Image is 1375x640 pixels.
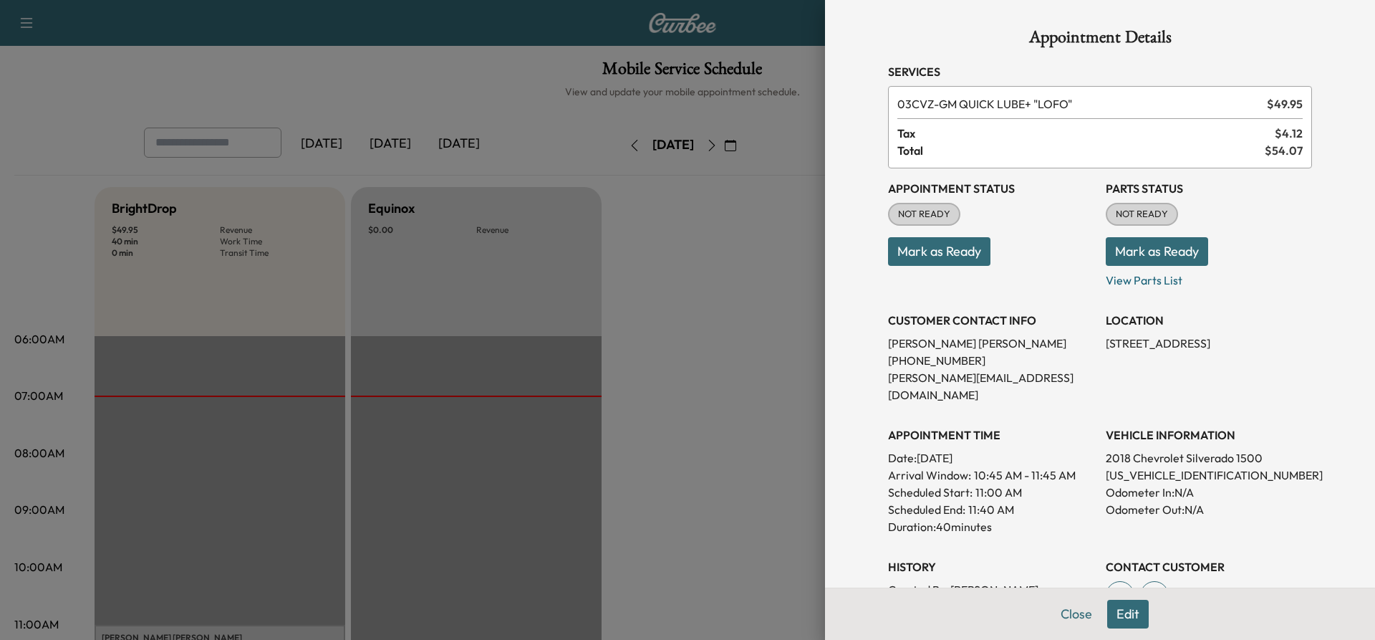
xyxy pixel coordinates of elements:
[888,237,990,266] button: Mark as Ready
[1051,600,1101,629] button: Close
[888,312,1094,329] h3: CUSTOMER CONTACT INFO
[888,558,1094,575] h3: History
[888,180,1094,197] h3: Appointment Status
[888,449,1094,467] p: Date: [DATE]
[1107,600,1149,629] button: Edit
[1107,207,1177,221] span: NOT READY
[888,501,965,518] p: Scheduled End:
[1275,125,1303,142] span: $ 4.12
[1106,484,1312,501] p: Odometer In: N/A
[888,426,1094,444] h3: APPOINTMENT TIME
[975,484,1022,501] p: 11:00 AM
[1106,467,1312,484] p: [US_VEHICLE_IDENTIFICATION_NUMBER]
[974,467,1076,484] span: 10:45 AM - 11:45 AM
[888,518,1094,535] p: Duration: 40 minutes
[1106,237,1208,266] button: Mark as Ready
[1106,266,1312,289] p: View Parts List
[888,484,973,501] p: Scheduled Start:
[968,501,1014,518] p: 11:40 AM
[888,352,1094,369] p: [PHONE_NUMBER]
[1265,142,1303,159] span: $ 54.07
[1106,558,1312,575] h3: CONTACT CUSTOMER
[1106,312,1312,329] h3: LOCATION
[897,95,1261,113] span: GM QUICK LUBE+ "LOFO"
[1106,426,1312,444] h3: VEHICLE INFORMATION
[888,29,1312,52] h1: Appointment Details
[888,369,1094,403] p: [PERSON_NAME][EMAIL_ADDRESS][DOMAIN_NAME]
[888,467,1094,484] p: Arrival Window:
[1106,180,1312,197] h3: Parts Status
[889,207,959,221] span: NOT READY
[897,125,1275,142] span: Tax
[1106,449,1312,467] p: 2018 Chevrolet Silverado 1500
[888,63,1312,80] h3: Services
[1106,335,1312,352] p: [STREET_ADDRESS]
[897,142,1265,159] span: Total
[888,335,1094,352] p: [PERSON_NAME] [PERSON_NAME]
[888,581,1094,598] p: Created By : [PERSON_NAME]
[1106,501,1312,518] p: Odometer Out: N/A
[1267,95,1303,113] span: $ 49.95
